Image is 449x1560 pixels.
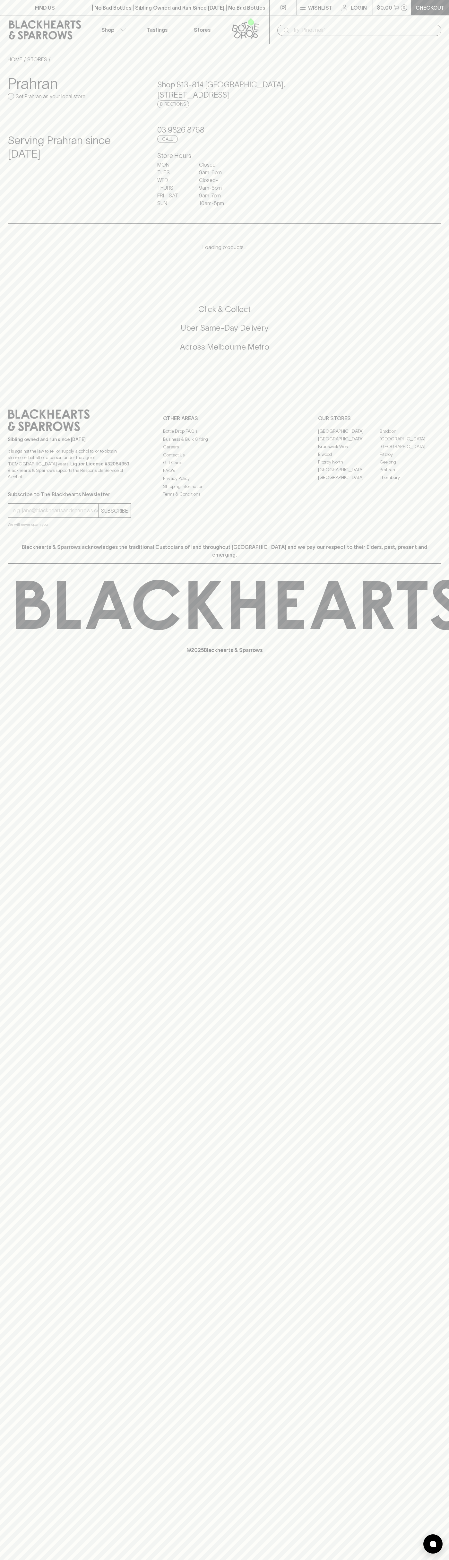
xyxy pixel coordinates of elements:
a: Careers [163,443,286,451]
p: OUR STORES [318,414,441,422]
a: Contact Us [163,451,286,459]
p: Tastings [147,26,168,34]
p: MON [157,161,189,169]
a: Gift Cards [163,459,286,467]
p: WED [157,176,189,184]
a: Fitzroy North [318,458,380,466]
p: THURS [157,184,189,192]
p: SUN [157,199,189,207]
p: 9am - 6pm [199,169,231,176]
a: Fitzroy [380,450,441,458]
a: Braddon [380,427,441,435]
p: Checkout [416,4,445,12]
p: OTHER AREAS [163,414,286,422]
a: Directions [157,100,189,108]
input: Try "Pinot noir" [293,25,436,35]
p: SUBSCRIBE [101,507,128,515]
div: Call to action block [8,278,441,386]
a: Thornbury [380,473,441,481]
h5: 03 9826 8768 [157,125,291,135]
p: FIND US [35,4,55,12]
p: It is against the law to sell or supply alcohol to, or to obtain alcohol on behalf of a person un... [8,448,131,480]
a: [GEOGRAPHIC_DATA] [318,427,380,435]
a: Terms & Conditions [163,490,286,498]
p: TUES [157,169,189,176]
a: [GEOGRAPHIC_DATA] [318,435,380,443]
p: Wishlist [308,4,332,12]
p: 0 [403,6,405,9]
input: e.g. jane@blackheartsandsparrows.com.au [13,506,98,516]
a: Stores [180,15,225,44]
a: [GEOGRAPHIC_DATA] [380,443,441,450]
h3: Prahran [8,74,142,92]
a: [GEOGRAPHIC_DATA] [380,435,441,443]
p: We will never spam you [8,521,131,528]
button: Shop [90,15,135,44]
p: Blackhearts & Sparrows acknowledges the traditional Custodians of land throughout [GEOGRAPHIC_DAT... [13,543,436,559]
a: [GEOGRAPHIC_DATA] [318,466,380,473]
p: 10am - 5pm [199,199,231,207]
button: SUBSCRIBE [99,504,131,517]
h6: Store Hours [157,151,291,161]
p: FRI - SAT [157,192,189,199]
a: Bottle Drop FAQ's [163,428,286,435]
a: HOME [8,56,22,62]
a: Geelong [380,458,441,466]
h5: Shop 813-814 [GEOGRAPHIC_DATA] , [STREET_ADDRESS] [157,80,291,100]
h4: Serving Prahran since [DATE] [8,134,142,161]
p: Subscribe to The Blackhearts Newsletter [8,490,131,498]
a: Prahran [380,466,441,473]
a: [GEOGRAPHIC_DATA] [318,473,380,481]
p: Closed - [199,161,231,169]
p: Set Prahran as your local store [16,92,85,100]
a: FAQ's [163,467,286,474]
h5: Across Melbourne Metro [8,342,441,352]
p: Closed - [199,176,231,184]
strong: Liquor License #32064953 [70,461,129,466]
a: Brunswick West [318,443,380,450]
a: Shipping Information [163,482,286,490]
a: Privacy Policy [163,475,286,482]
p: Sibling owned and run since [DATE] [8,436,131,443]
a: Elwood [318,450,380,458]
a: STORES [27,56,47,62]
p: $0.00 [377,4,392,12]
h5: Uber Same-Day Delivery [8,323,441,333]
a: Business & Bulk Gifting [163,435,286,443]
p: Stores [194,26,211,34]
img: bubble-icon [430,1541,436,1547]
p: Loading products... [6,243,443,251]
p: Shop [101,26,114,34]
a: Call [157,135,178,143]
a: Tastings [135,15,180,44]
h5: Click & Collect [8,304,441,315]
p: Login [351,4,367,12]
p: 9am - 7pm [199,192,231,199]
p: 9am - 6pm [199,184,231,192]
